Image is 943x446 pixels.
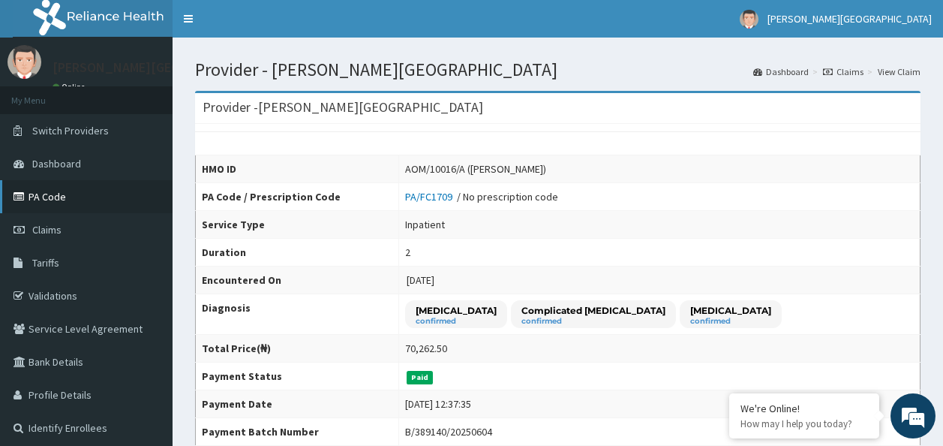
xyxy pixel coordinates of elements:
[740,417,868,430] p: How may I help you today?
[521,318,665,325] small: confirmed
[196,418,399,446] th: Payment Batch Number
[405,217,445,232] div: Inpatient
[767,12,932,26] span: [PERSON_NAME][GEOGRAPHIC_DATA]
[87,130,207,282] span: We're online!
[407,273,434,287] span: [DATE]
[196,267,399,294] th: Encountered On
[405,245,410,260] div: 2
[405,189,558,204] div: / No prescription code
[53,61,275,74] p: [PERSON_NAME][GEOGRAPHIC_DATA]
[32,223,62,237] span: Claims
[196,294,399,335] th: Diagnosis
[196,183,399,211] th: PA Code / Prescription Code
[78,84,252,104] div: Chat with us now
[195,60,920,80] h1: Provider - [PERSON_NAME][GEOGRAPHIC_DATA]
[246,8,282,44] div: Minimize live chat window
[405,424,492,439] div: B/389140/20250604
[405,396,471,411] div: [DATE] 12:37:35
[53,82,89,92] a: Online
[32,157,81,170] span: Dashboard
[878,65,920,78] a: View Claim
[203,101,483,114] h3: Provider - [PERSON_NAME][GEOGRAPHIC_DATA]
[740,402,868,415] div: We're Online!
[405,190,457,203] a: PA/FC1709
[690,318,771,325] small: confirmed
[8,45,41,79] img: User Image
[32,256,59,270] span: Tariffs
[196,239,399,267] th: Duration
[521,304,665,317] p: Complicated [MEDICAL_DATA]
[196,211,399,239] th: Service Type
[405,161,546,176] div: AOM/10016/A ([PERSON_NAME])
[196,155,399,183] th: HMO ID
[196,390,399,418] th: Payment Date
[416,304,497,317] p: [MEDICAL_DATA]
[740,10,758,29] img: User Image
[196,335,399,363] th: Total Price(₦)
[690,304,771,317] p: [MEDICAL_DATA]
[407,371,434,384] span: Paid
[405,341,447,356] div: 70,262.50
[32,124,109,137] span: Switch Providers
[8,291,286,344] textarea: Type your message and hit 'Enter'
[753,65,809,78] a: Dashboard
[416,318,497,325] small: confirmed
[28,75,61,113] img: d_794563401_company_1708531726252_794563401
[823,65,863,78] a: Claims
[196,363,399,390] th: Payment Status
